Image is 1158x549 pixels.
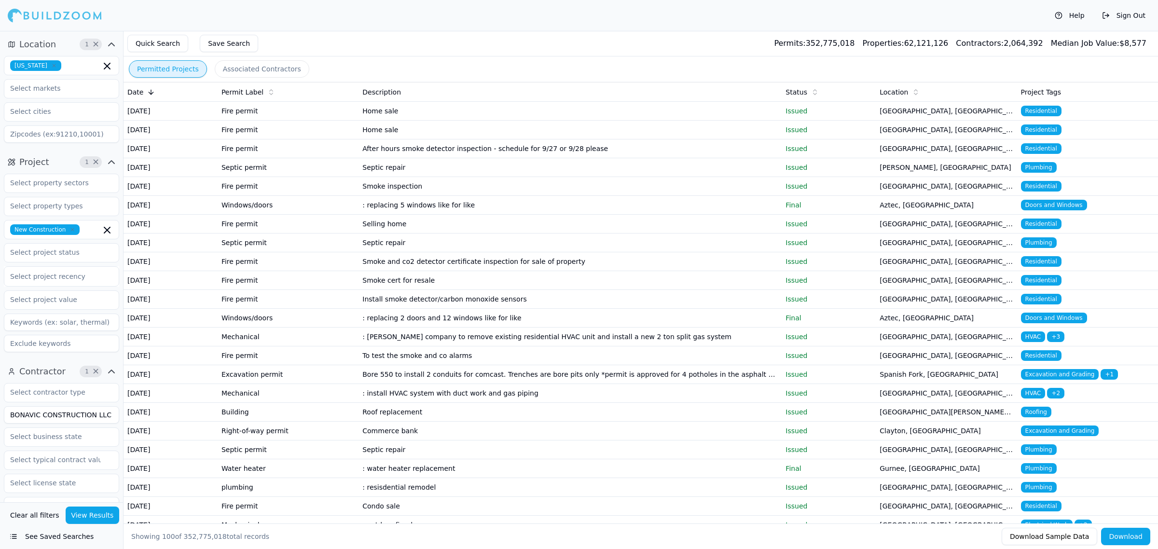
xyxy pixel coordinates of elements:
input: Exclude keywords [4,335,119,352]
td: [GEOGRAPHIC_DATA], [GEOGRAPHIC_DATA] [876,102,1017,121]
td: Smoke and co2 detector certificate inspection for sale of property [358,252,782,271]
td: Fire permit [218,139,358,158]
td: Selling home [358,215,782,233]
td: Smoke cert for resale [358,271,782,290]
p: Issued [786,163,872,172]
td: [DATE] [124,328,218,346]
td: [DATE] [124,196,218,215]
button: Permitted Projects [129,60,207,78]
td: After hours smoke detector inspection - schedule for 9/27 or 9/28 please [358,139,782,158]
td: [DATE] [124,215,218,233]
div: 62,121,126 [862,38,948,49]
td: [GEOGRAPHIC_DATA], [GEOGRAPHIC_DATA] [876,516,1017,535]
p: Issued [786,219,872,229]
td: [DATE] [124,309,218,328]
div: 352,775,018 [774,38,855,49]
td: Home sale [358,102,782,121]
td: Mechanical [218,384,358,403]
span: Residential [1021,106,1061,116]
input: Select markets [4,80,107,97]
td: [DATE] [124,139,218,158]
span: HVAC [1021,331,1046,342]
span: Plumbing [1021,444,1057,455]
button: Contractor1Clear Contractor filters [4,364,119,379]
td: Home sale [358,121,782,139]
td: Fire permit [218,121,358,139]
td: Fire permit [218,346,358,365]
td: [DATE] [124,497,218,516]
td: Fire permit [218,497,358,516]
input: Business name [4,406,119,424]
td: Fire permit [218,177,358,196]
span: [US_STATE] [10,60,61,71]
td: Building [218,403,358,422]
input: Select property sectors [4,174,107,192]
p: Issued [786,181,872,191]
td: Fire permit [218,102,358,121]
input: Select property types [4,197,107,215]
span: Plumbing [1021,162,1057,173]
td: [DATE] [124,478,218,497]
input: Select project status [4,244,107,261]
td: [DATE] [124,177,218,196]
td: [GEOGRAPHIC_DATA][PERSON_NAME], [GEOGRAPHIC_DATA] [876,403,1017,422]
td: : replacing 2 doors and 12 windows like for like [358,309,782,328]
td: : outdoor fireplace [358,516,782,535]
td: [DATE] [124,516,218,535]
button: Sign Out [1097,8,1150,23]
td: [GEOGRAPHIC_DATA], [GEOGRAPHIC_DATA] [876,233,1017,252]
span: 352,775,018 [184,533,227,540]
span: Doors and Windows [1021,200,1087,210]
button: Clear all filters [8,507,62,524]
span: Residential [1021,181,1061,192]
input: Select typical contract value [4,451,107,468]
td: Septic repair [358,233,782,252]
span: Date [127,87,143,97]
span: Project Tags [1021,87,1061,97]
td: [GEOGRAPHIC_DATA], [GEOGRAPHIC_DATA] [876,384,1017,403]
td: [DATE] [124,403,218,422]
p: Issued [786,125,872,135]
td: [GEOGRAPHIC_DATA], [GEOGRAPHIC_DATA] [876,271,1017,290]
button: Associated Contractors [215,60,309,78]
td: Water heater [218,459,358,478]
span: HVAC [1021,388,1046,398]
td: Fire permit [218,252,358,271]
button: Download Sample Data [1002,528,1097,545]
span: Clear Contractor filters [92,369,99,374]
span: + 1 [1101,369,1118,380]
td: Spanish Fork, [GEOGRAPHIC_DATA] [876,365,1017,384]
td: [DATE] [124,252,218,271]
td: [DATE] [124,102,218,121]
td: [GEOGRAPHIC_DATA], [GEOGRAPHIC_DATA] [876,121,1017,139]
p: Issued [786,482,872,492]
td: : install HVAC system with duct work and gas piping [358,384,782,403]
span: + 2 [1075,520,1092,530]
p: Issued [786,407,872,417]
td: Condo sale [358,497,782,516]
td: : resisdential remodel [358,478,782,497]
p: Issued [786,257,872,266]
span: Plumbing [1021,482,1057,493]
span: Excavation and Grading [1021,425,1099,436]
p: Issued [786,445,872,454]
span: Properties: [862,39,904,48]
td: Septic repair [358,158,782,177]
td: Fire permit [218,290,358,309]
td: [GEOGRAPHIC_DATA], [GEOGRAPHIC_DATA] [876,139,1017,158]
td: [DATE] [124,271,218,290]
p: Issued [786,351,872,360]
span: Description [362,87,401,97]
span: Residential [1021,143,1061,154]
td: Commerce bank [358,422,782,440]
button: View Results [66,507,120,524]
td: Septic permit [218,158,358,177]
span: + 3 [1047,331,1064,342]
td: [GEOGRAPHIC_DATA], [GEOGRAPHIC_DATA] [876,290,1017,309]
span: Clear Location filters [92,42,99,47]
span: Contractor [19,365,66,378]
td: Clayton, [GEOGRAPHIC_DATA] [876,422,1017,440]
td: Bore 550 to install 2 conduits for comcast. Trenches are bore pits only *permit is approved for 4... [358,365,782,384]
span: 100 [162,533,175,540]
span: 1 [82,367,92,376]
